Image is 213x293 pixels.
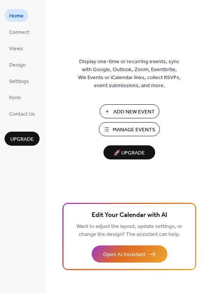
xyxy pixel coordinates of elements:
[108,148,151,158] span: 🚀 Upgrade
[5,9,28,22] a: Home
[113,108,155,116] span: Add New Event
[5,58,30,71] a: Design
[5,42,28,54] a: Views
[9,61,26,69] span: Design
[5,25,34,38] a: Connect
[9,94,21,102] span: Form
[5,75,33,87] a: Settings
[5,132,40,146] button: Upgrade
[103,145,155,159] button: 🚀 Upgrade
[9,12,24,20] span: Home
[103,251,145,259] span: Open AI Assistant
[5,91,25,104] a: Form
[78,58,181,90] span: Display one-time or recurring events, sync with Google, Outlook, Zoom, Eventbrite, Wix Events or ...
[9,110,35,118] span: Contact Us
[9,45,23,53] span: Views
[5,107,40,120] a: Contact Us
[76,221,182,240] span: Want to adjust the layout, update settings, or change the design? The assistant can help.
[10,135,34,143] span: Upgrade
[9,29,29,37] span: Connect
[9,78,29,86] span: Settings
[92,245,167,263] button: Open AI Assistant
[99,122,160,136] button: Manage Events
[113,126,155,134] span: Manage Events
[100,104,159,118] button: Add New Event
[92,210,167,221] span: Edit Your Calendar with AI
